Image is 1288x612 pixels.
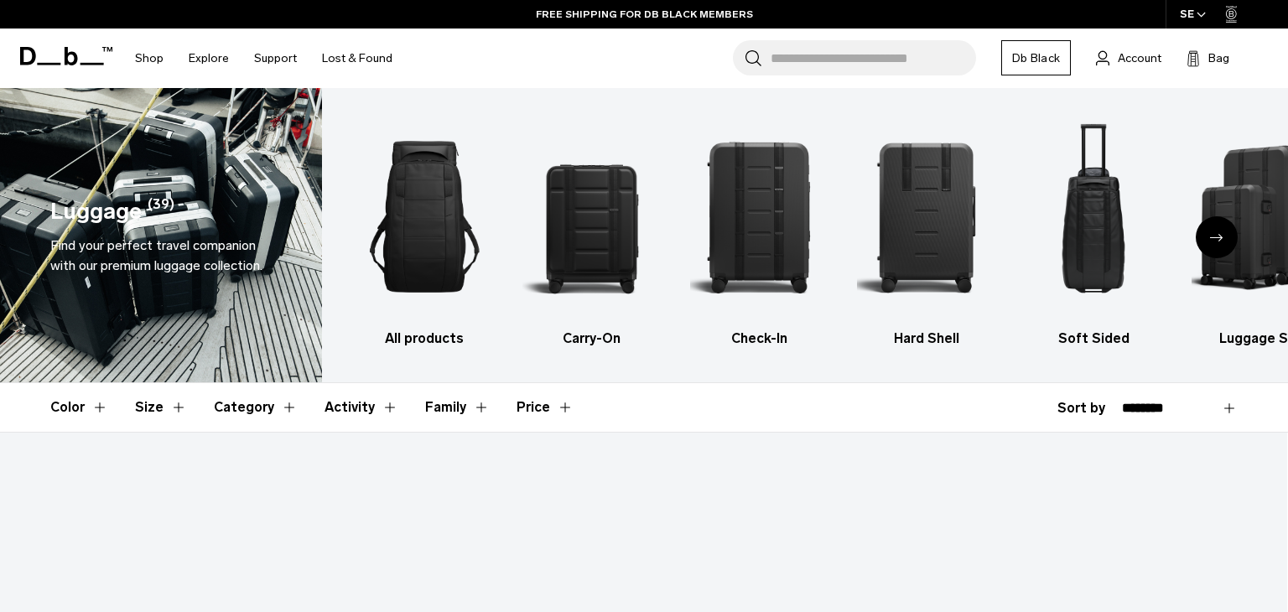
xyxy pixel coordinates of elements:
span: Account [1118,49,1161,67]
li: 3 / 6 [690,113,828,349]
button: Toggle Filter [214,383,298,432]
img: Db [522,113,660,320]
a: Db Check-In [690,113,828,349]
span: Find your perfect travel companion with our premium luggage collection. [50,237,262,273]
a: Db Soft Sided [1025,113,1162,349]
a: Account [1096,48,1161,68]
a: Db All products [356,113,493,349]
img: Db [690,113,828,320]
img: Db [857,113,995,320]
a: Db Hard Shell [857,113,995,349]
a: Db Carry-On [522,113,660,349]
span: Bag [1208,49,1229,67]
a: FREE SHIPPING FOR DB BLACK MEMBERS [536,7,753,22]
h3: All products [356,329,493,349]
h3: Carry-On [522,329,660,349]
a: Support [254,29,297,88]
nav: Main Navigation [122,29,405,88]
img: Db [1025,113,1162,320]
li: 1 / 6 [356,113,493,349]
a: Shop [135,29,164,88]
a: Explore [189,29,229,88]
button: Bag [1187,48,1229,68]
span: (39) [148,194,174,229]
li: 2 / 6 [522,113,660,349]
button: Toggle Filter [425,383,490,432]
img: Db [356,113,493,320]
button: Toggle Filter [135,383,187,432]
h3: Soft Sided [1025,329,1162,349]
h3: Hard Shell [857,329,995,349]
li: 5 / 6 [1025,113,1162,349]
a: Db Black [1001,40,1071,75]
h3: Check-In [690,329,828,349]
a: Lost & Found [322,29,392,88]
li: 4 / 6 [857,113,995,349]
h1: Luggage [50,194,142,229]
button: Toggle Price [517,383,574,432]
button: Toggle Filter [50,383,108,432]
div: Next slide [1196,216,1238,258]
button: Toggle Filter [325,383,398,432]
